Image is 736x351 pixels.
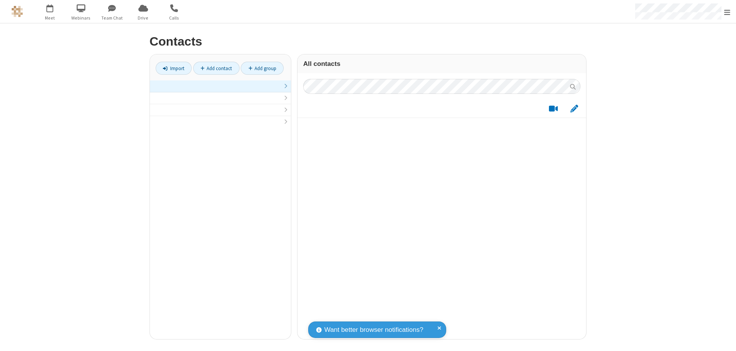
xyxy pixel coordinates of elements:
[36,15,64,21] span: Meet
[717,331,730,346] iframe: Chat
[11,6,23,17] img: QA Selenium DO NOT DELETE OR CHANGE
[67,15,95,21] span: Webinars
[149,35,586,48] h2: Contacts
[241,62,284,75] a: Add group
[156,62,192,75] a: Import
[303,60,580,67] h3: All contacts
[129,15,158,21] span: Drive
[193,62,240,75] a: Add contact
[160,15,189,21] span: Calls
[546,104,561,113] button: Start a video meeting
[567,104,582,113] button: Edit
[98,15,127,21] span: Team Chat
[324,325,423,335] span: Want better browser notifications?
[297,100,586,339] div: grid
